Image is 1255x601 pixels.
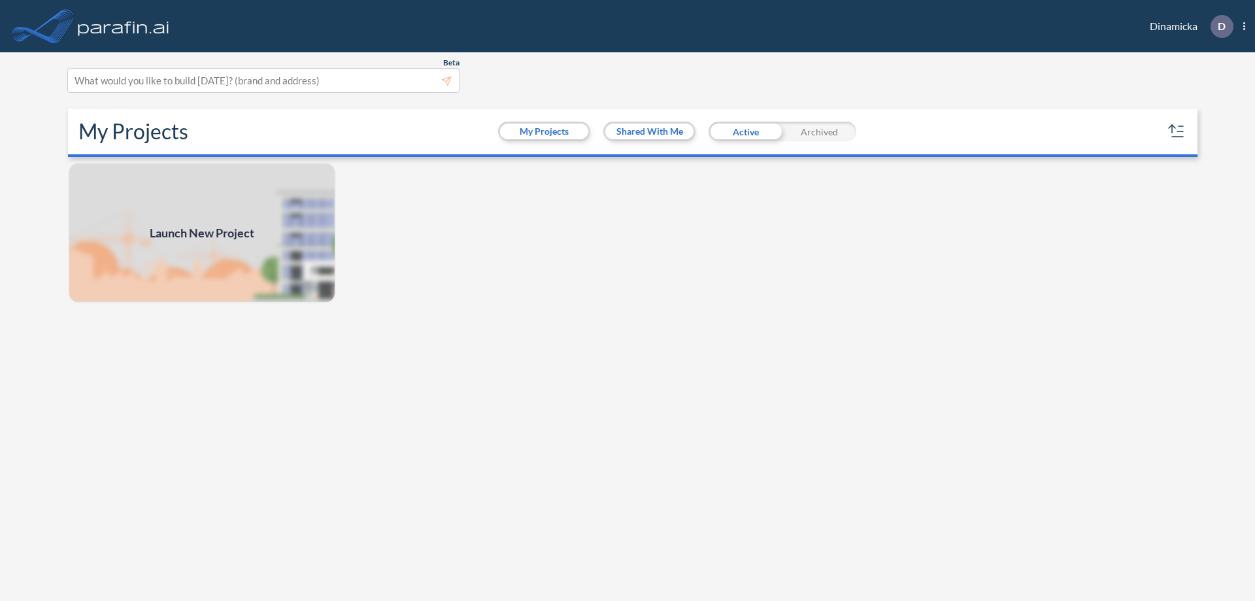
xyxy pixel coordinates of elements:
[1130,15,1245,38] div: Dinamicka
[68,162,336,303] img: add
[1166,121,1187,142] button: sort
[75,13,172,39] img: logo
[500,124,588,139] button: My Projects
[78,119,188,144] h2: My Projects
[709,122,782,141] div: Active
[605,124,694,139] button: Shared With Me
[150,224,254,242] span: Launch New Project
[1218,20,1226,32] p: D
[68,162,336,303] a: Launch New Project
[782,122,856,141] div: Archived
[443,58,460,68] span: Beta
